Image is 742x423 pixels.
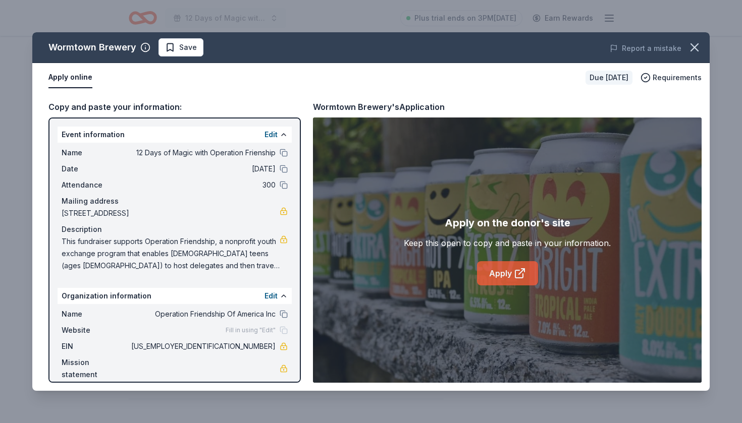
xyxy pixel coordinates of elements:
span: Website [62,324,129,336]
span: 12 Days of Magic with Operation Frienship [129,147,276,159]
div: Keep this open to copy and paste in your information. [404,237,611,249]
div: Wormtown Brewery's Application [313,100,445,113]
span: Requirements [653,72,702,84]
span: Save [179,41,197,53]
span: Name [62,308,129,320]
div: Mailing address [62,195,288,207]
button: Save [158,38,203,56]
a: Apply [477,261,538,285]
span: Mission statement [62,356,129,381]
span: 300 [129,179,276,191]
button: Report a mistake [610,42,681,54]
span: [US_EMPLOYER_IDENTIFICATION_NUMBER] [129,340,276,352]
span: Attendance [62,179,129,191]
div: Description [62,223,288,235]
span: [DATE] [129,163,276,175]
div: Wormtown Brewery [48,39,136,55]
button: Edit [264,129,278,141]
span: [STREET_ADDRESS] [62,207,280,219]
span: Date [62,163,129,175]
div: Apply on the donor's site [445,215,570,231]
span: Fill in using "Edit" [226,326,276,334]
div: Organization information [58,288,292,304]
div: Event information [58,127,292,143]
div: Due [DATE] [586,71,632,85]
span: Operation Friendship Of America Inc [129,308,276,320]
span: This fundraiser supports Operation Friendship, a nonprofit youth exchange program that enables [D... [62,235,280,272]
button: Edit [264,290,278,302]
div: Copy and paste your information: [48,100,301,113]
span: EIN [62,340,129,352]
button: Requirements [641,72,702,84]
button: Apply online [48,67,92,88]
span: Name [62,147,129,159]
